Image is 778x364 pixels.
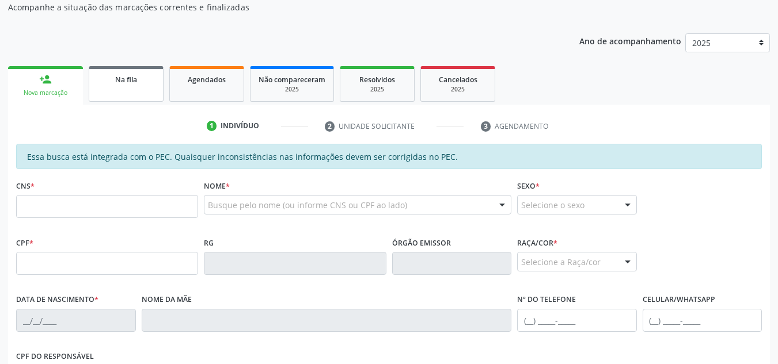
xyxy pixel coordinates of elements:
label: CPF [16,234,33,252]
div: person_add [39,73,52,86]
input: (__) _____-_____ [517,309,637,332]
div: Indivíduo [221,121,259,131]
label: Nome da mãe [142,291,192,309]
span: Não compareceram [259,75,325,85]
span: Na fila [115,75,137,85]
span: Selecione o sexo [521,199,585,211]
div: Essa busca está integrada com o PEC. Quaisquer inconsistências nas informações devem ser corrigid... [16,144,762,169]
div: 1 [207,121,217,131]
span: Selecione a Raça/cor [521,256,601,268]
label: Nome [204,177,230,195]
label: RG [204,234,214,252]
span: Agendados [188,75,226,85]
div: 2025 [429,85,487,94]
label: CNS [16,177,35,195]
div: 2025 [259,85,325,94]
p: Ano de acompanhamento [579,33,681,48]
div: 2025 [348,85,406,94]
span: Cancelados [439,75,477,85]
label: Raça/cor [517,234,557,252]
input: __/__/____ [16,309,136,332]
span: Busque pelo nome (ou informe CNS ou CPF ao lado) [208,199,407,211]
label: Sexo [517,177,540,195]
input: (__) _____-_____ [643,309,762,332]
label: Órgão emissor [392,234,451,252]
label: Nº do Telefone [517,291,576,309]
span: Resolvidos [359,75,395,85]
p: Acompanhe a situação das marcações correntes e finalizadas [8,1,541,13]
label: Data de nascimento [16,291,98,309]
label: Celular/WhatsApp [643,291,715,309]
div: Nova marcação [16,89,75,97]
